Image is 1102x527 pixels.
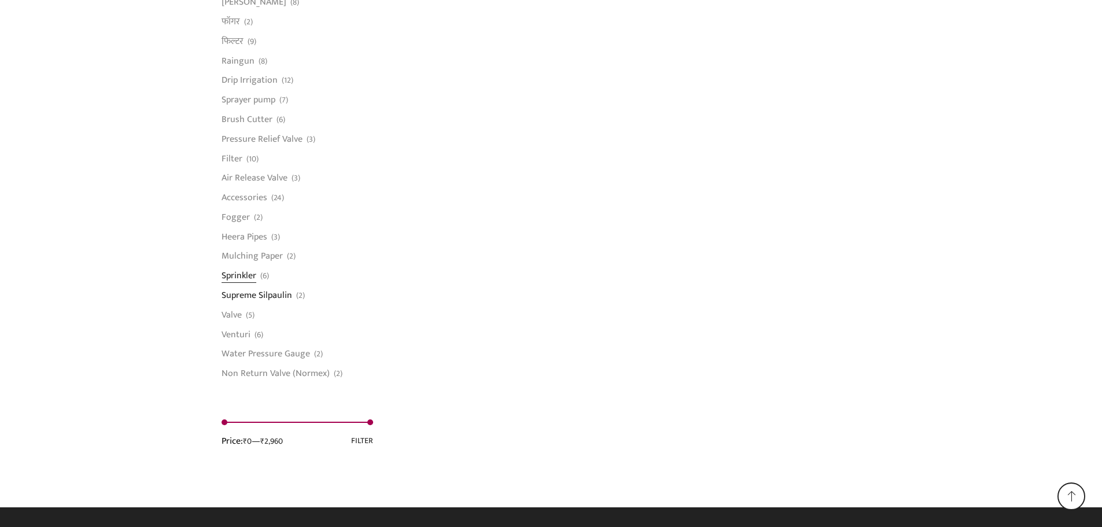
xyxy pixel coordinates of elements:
[222,90,275,110] a: Sprayer pump
[260,434,283,448] span: ₹2,960
[254,212,263,223] span: (2)
[222,286,292,305] a: Supreme Silpaulin
[222,110,272,130] a: Brush Cutter
[259,56,267,67] span: (8)
[222,207,250,227] a: Fogger
[222,227,267,246] a: Heera Pipes
[334,368,342,379] span: (2)
[222,325,250,344] a: Venturi
[260,270,269,282] span: (6)
[351,434,373,448] button: Filter
[246,309,255,321] span: (5)
[222,364,330,380] a: Non Return Valve (Normex)
[222,246,283,266] a: Mulching Paper
[255,329,263,341] span: (6)
[248,36,256,47] span: (9)
[307,134,315,145] span: (3)
[277,114,285,126] span: (6)
[244,16,253,28] span: (2)
[222,188,267,208] a: Accessories
[287,250,296,262] span: (2)
[282,75,293,86] span: (12)
[222,305,242,325] a: Valve
[271,192,284,204] span: (24)
[222,31,244,51] a: फिल्टर
[222,51,255,71] a: Raingun
[222,149,242,168] a: Filter
[222,434,283,448] div: Price: —
[222,129,303,149] a: Pressure Relief Valve
[314,348,323,360] span: (2)
[222,266,256,286] a: Sprinkler
[271,231,280,243] span: (3)
[292,172,300,184] span: (3)
[222,71,278,90] a: Drip Irrigation
[246,153,259,165] span: (10)
[296,290,305,301] span: (2)
[279,94,288,106] span: (7)
[222,344,310,364] a: Water Pressure Gauge
[243,434,252,448] span: ₹0
[222,12,240,32] a: फॉगर
[222,168,288,188] a: Air Release Valve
